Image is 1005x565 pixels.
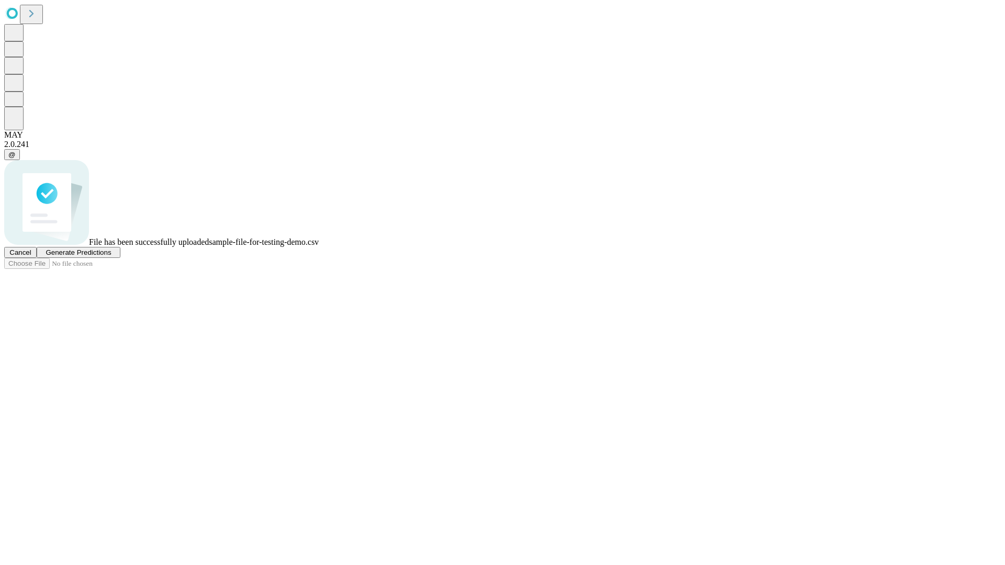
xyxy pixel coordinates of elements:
span: File has been successfully uploaded [89,238,209,246]
div: 2.0.241 [4,140,1001,149]
div: MAY [4,130,1001,140]
span: sample-file-for-testing-demo.csv [209,238,319,246]
span: @ [8,151,16,159]
button: @ [4,149,20,160]
button: Cancel [4,247,37,258]
span: Generate Predictions [46,248,111,256]
span: Cancel [9,248,31,256]
button: Generate Predictions [37,247,120,258]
